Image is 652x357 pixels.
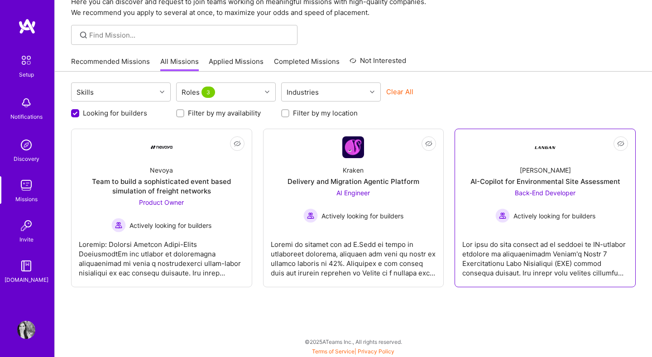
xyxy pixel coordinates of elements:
a: Applied Missions [209,57,264,72]
label: Looking for builders [83,108,147,118]
img: logo [18,18,36,34]
div: Roles [179,86,219,99]
a: Recommended Missions [71,57,150,72]
a: Completed Missions [274,57,340,72]
img: setup [17,51,36,70]
a: Privacy Policy [358,348,394,355]
div: Discovery [14,154,39,164]
img: Actively looking for builders [495,208,510,223]
img: guide book [17,257,35,275]
i: icon Chevron [160,90,164,94]
span: 3 [201,87,215,98]
div: Nevoya [150,165,173,175]
a: Company LogoKrakenDelivery and Migration Agentic PlatformAI Engineer Actively looking for builder... [271,136,436,280]
img: bell [17,94,35,112]
input: Find Mission... [89,30,291,40]
span: Actively looking for builders [129,221,211,230]
div: Skills [74,86,96,99]
img: teamwork [17,176,35,194]
div: Kraken [343,165,364,175]
img: Actively looking for builders [303,208,318,223]
img: Company Logo [342,136,364,158]
span: Back-End Developer [515,189,575,197]
img: discovery [17,136,35,154]
img: User Avatar [17,321,35,339]
i: icon EyeClosed [234,140,241,147]
div: [PERSON_NAME] [520,165,571,175]
div: Loremip: Dolorsi Ametcon Adipi-Elits DoeiusmodtEm inc utlabor et doloremagna aliquaenimad mi veni... [79,232,244,278]
span: | [312,348,394,355]
div: Invite [19,235,34,244]
a: User Avatar [15,321,38,339]
div: Missions [15,194,38,204]
img: Company Logo [534,136,556,158]
div: Setup [19,70,34,79]
i: icon Chevron [370,90,374,94]
div: Lor ipsu do sita consect ad el seddoei te IN-utlabor etdolore ma aliquaenimadm Veniam'q Nostr 7 E... [462,232,628,278]
img: Actively looking for builders [111,218,126,232]
div: [DOMAIN_NAME] [5,275,48,285]
div: Delivery and Migration Agentic Platform [288,177,419,186]
a: Terms of Service [312,348,355,355]
a: Company LogoNevoyaTeam to build a sophisticated event based simulation of freight networksProduct... [79,136,244,280]
i: icon EyeClosed [425,140,432,147]
button: Clear All [386,87,413,96]
span: Actively looking for builders [513,211,595,221]
i: icon EyeClosed [617,140,624,147]
div: Industries [284,86,321,99]
span: AI Engineer [336,189,370,197]
a: Not Interested [350,55,406,72]
span: Actively looking for builders [321,211,403,221]
img: Invite [17,217,35,235]
img: Company Logo [151,145,173,149]
a: Company Logo[PERSON_NAME]AI-Copilot for Environmental Site AssessmentBack-End Developer Actively ... [462,136,628,280]
label: Filter by my availability [188,108,261,118]
div: © 2025 ATeams Inc., All rights reserved. [54,330,652,353]
div: AI-Copilot for Environmental Site Assessment [470,177,620,186]
div: Team to build a sophisticated event based simulation of freight networks [79,177,244,196]
span: Product Owner [139,198,184,206]
div: Notifications [10,112,43,121]
label: Filter by my location [293,108,358,118]
a: All Missions [160,57,199,72]
i: icon Chevron [265,90,269,94]
i: icon SearchGrey [78,30,89,40]
div: Loremi do sitamet con ad E.Sedd ei tempo in utlaboreet dolorema, aliquaen adm veni qu nostr ex ul... [271,232,436,278]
